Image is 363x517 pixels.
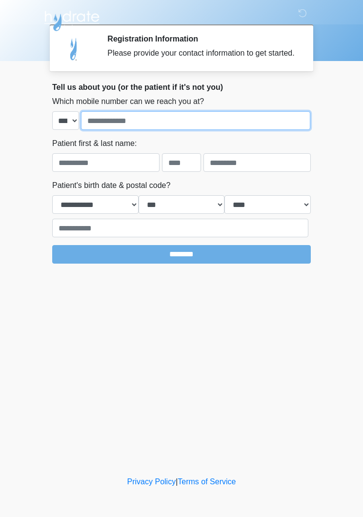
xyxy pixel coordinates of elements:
[52,138,137,149] label: Patient first & last name:
[60,34,89,63] img: Agent Avatar
[107,47,296,59] div: Please provide your contact information to get started.
[52,180,170,191] label: Patient's birth date & postal code?
[52,83,311,92] h2: Tell us about you (or the patient if it's not you)
[52,96,204,107] label: Which mobile number can we reach you at?
[176,477,178,486] a: |
[178,477,236,486] a: Terms of Service
[127,477,176,486] a: Privacy Policy
[42,7,101,32] img: Hydrate IV Bar - Chandler Logo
